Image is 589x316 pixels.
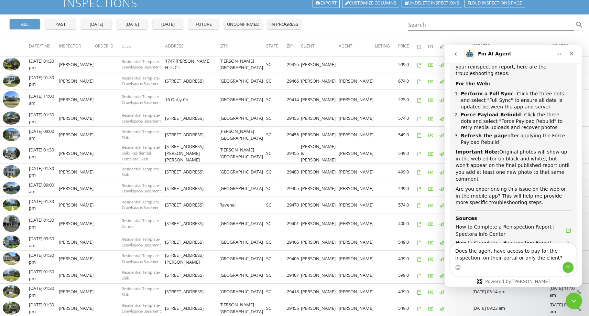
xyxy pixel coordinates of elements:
[566,293,582,309] iframe: Intercom live chat
[122,113,161,124] span: Residential Template- Crawlspace/Basement
[398,89,417,110] td: 225.0
[398,56,417,73] td: 599.0
[45,19,76,29] button: past
[266,110,287,127] td: SC
[301,89,339,110] td: [PERSON_NAME]
[29,180,59,197] td: [DATE] 09:00 am
[3,91,20,108] img: streetview
[122,59,161,70] span: Residential Template- Crawlspace/Basement
[266,43,279,49] span: State
[301,127,339,143] td: [PERSON_NAME]
[122,166,160,177] span: Residential Template- Slab
[3,112,20,124] img: 9022512%2Fcover_photos%2FV2yJDWGifFuWEK6A4Nj4%2Fsmall.jpg
[266,234,287,251] td: SC
[29,164,59,180] td: [DATE] 01:30 pm
[3,58,20,71] img: 9025503%2Fcover_photos%2FZ7dogJncERHjIk4H227v%2Fsmall.jpg
[301,251,339,267] td: [PERSON_NAME]
[339,251,375,267] td: [PERSON_NAME]
[155,21,180,28] div: [DATE]
[287,164,301,180] td: 29483
[287,43,293,49] span: Zip
[59,234,95,251] td: [PERSON_NAME]
[266,284,287,300] td: SC
[398,284,417,300] td: 499.0
[3,252,20,265] img: 8951953%2Fcover_photos%2FWyfzBIpmbPoXcV7l6s65%2Fsmall.jpg
[122,129,160,140] span: Residential Template- Slab
[398,164,417,180] td: 499.0
[445,45,582,287] iframe: Intercom live chat
[117,19,147,29] button: [DATE]
[165,234,219,251] td: [STREET_ADDRESS]
[29,36,59,56] th: Date/Time: Not sorted.
[59,180,95,197] td: [PERSON_NAME]
[165,213,219,234] td: [STREET_ADDRESS]
[191,21,216,28] div: future
[301,234,339,251] td: [PERSON_NAME]
[219,284,266,300] td: [GEOGRAPHIC_DATA]
[472,284,549,300] td: [DATE] 05:14 pm
[301,284,339,300] td: [PERSON_NAME]
[59,213,95,234] td: [PERSON_NAME]
[219,43,228,49] span: City
[439,36,450,56] th: Published: Not sorted.
[375,43,390,49] span: Listing
[339,127,375,143] td: [PERSON_NAME]
[29,127,59,143] td: [DATE] 09:00 am
[266,164,287,180] td: SC
[219,143,266,164] td: [PERSON_NAME][GEOGRAPHIC_DATA]
[59,127,95,143] td: [PERSON_NAME]
[339,110,375,127] td: [PERSON_NAME]
[301,43,315,49] span: Client
[29,284,59,300] td: [DATE] 01:30 pm
[122,303,161,314] span: Residential Template- Crawlspace/Basement
[266,213,287,234] td: SC
[219,36,266,56] th: City: Not sorted.
[122,75,161,86] span: Residential Template- Crawlspace/Basement
[95,36,122,56] th: Order ID: Not sorted.
[122,270,160,281] span: Residential Template- Slab
[339,234,375,251] td: [PERSON_NAME]
[339,284,375,300] td: [PERSON_NAME]
[122,145,160,161] span: Residential Template- Slab, Residential Template- Slab
[59,73,95,89] td: [PERSON_NAME]
[165,143,219,164] td: [STREET_ADDRESS][PERSON_NAME][PERSON_NAME]
[219,234,266,251] td: [GEOGRAPHIC_DATA]
[29,143,59,164] td: [DATE] 01:30 pm
[301,180,339,197] td: [PERSON_NAME]
[549,36,577,56] th: Updated: Not sorted.
[122,183,161,194] span: Residential Template- Crawlspace/Basement
[219,197,266,213] td: Ravenel
[287,284,301,300] td: 29418
[287,251,301,267] td: 29405
[287,36,301,56] th: Zip: Not sorted.
[59,143,95,164] td: [PERSON_NAME]
[165,180,219,197] td: [STREET_ADDRESS]
[450,36,461,56] th: Submitted: Not sorted.
[59,89,95,110] td: [PERSON_NAME]
[339,180,375,197] td: [PERSON_NAME]
[224,19,262,29] button: unconfirmed
[398,251,417,267] td: 499.0
[188,19,219,29] button: future
[122,253,161,264] span: Residential Template- Crawlspace/Basement
[287,213,301,234] td: 29401
[219,180,266,197] td: [GEOGRAPHIC_DATA]
[219,251,266,267] td: [GEOGRAPHIC_DATA]
[339,164,375,180] td: [PERSON_NAME]
[287,110,301,127] td: 29455
[339,267,375,284] td: [PERSON_NAME]
[398,143,417,164] td: 549.0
